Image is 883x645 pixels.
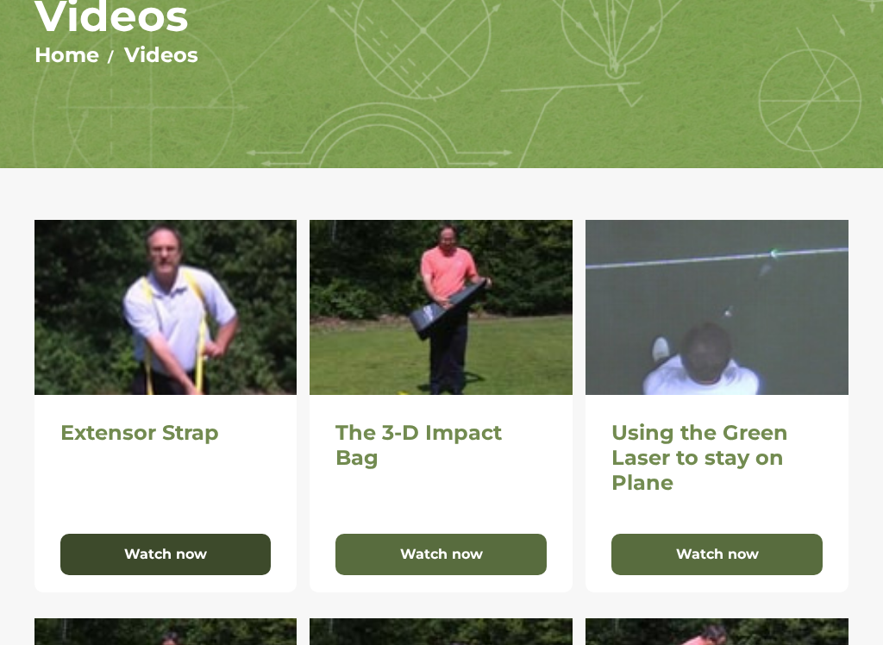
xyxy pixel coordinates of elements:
[60,421,272,446] h2: Extensor Strap
[335,534,547,575] button: Watch now
[60,534,272,575] button: Watch now
[611,421,823,495] h2: Using the Green Laser to stay on Plane
[124,42,198,67] a: Videos
[335,421,547,471] h2: The 3-D Impact Bag
[611,534,823,575] button: Watch now
[34,42,99,67] a: Home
